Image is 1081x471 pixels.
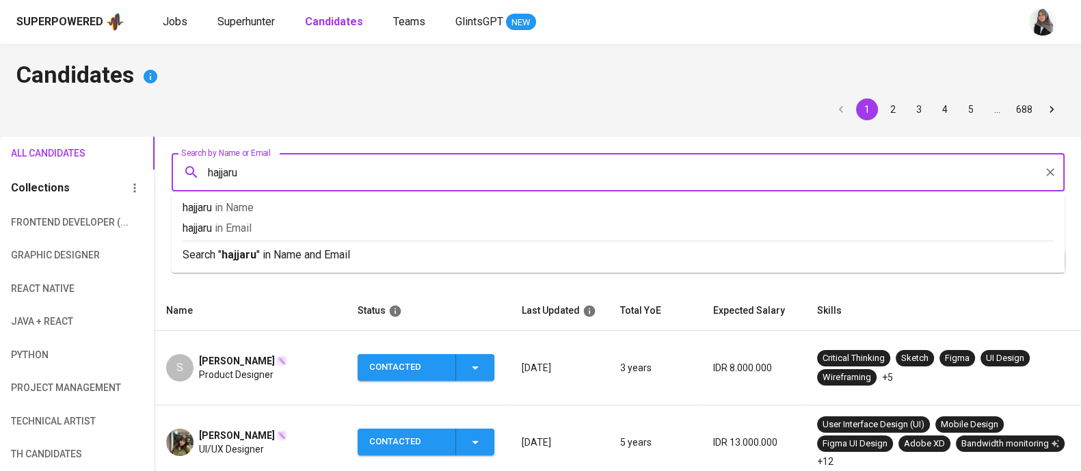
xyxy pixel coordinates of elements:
button: Contacted [358,354,494,381]
button: Go to next page [1041,98,1063,120]
span: TH candidates [11,446,83,463]
div: Contacted [369,429,444,455]
a: Superpoweredapp logo [16,12,124,32]
p: [DATE] [522,435,598,449]
a: Jobs [163,14,190,31]
div: Mobile Design [941,418,998,431]
div: Contacted [369,354,444,381]
button: page 1 [856,98,878,120]
span: Graphic Designer [11,247,83,264]
span: React Native [11,280,83,297]
img: magic_wand.svg [276,355,287,366]
span: [PERSON_NAME] [199,354,275,368]
th: Expected Salary [702,291,806,331]
p: Search " " in Name and Email [183,247,1054,263]
div: Bandwidth monitoring [961,438,1059,450]
span: UI/UX Designer [199,442,264,456]
img: magic_wand.svg [276,430,287,441]
div: User Interface Design (UI) [823,418,924,431]
div: Figma UI Design [823,438,888,450]
img: fbff76a46bc0ee03f8a42fbfbd1d5516.jpeg [166,429,193,456]
b: hajjaru [222,248,256,261]
div: S [166,354,193,381]
div: Adobe XD [904,438,945,450]
span: in Email [215,221,252,234]
a: Superhunter [217,14,278,31]
span: Superhunter [217,15,275,28]
span: Product Designer [199,368,273,381]
th: Last Updated [511,291,609,331]
div: Figma [945,352,970,365]
p: IDR 13.000.000 [713,435,795,449]
span: Teams [393,15,425,28]
div: Superpowered [16,14,103,30]
button: Go to page 5 [960,98,982,120]
img: app logo [106,12,124,32]
b: Candidates [305,15,363,28]
button: Go to page 2 [882,98,904,120]
span: All Candidates [11,145,83,162]
p: 5 years [620,435,691,449]
a: GlintsGPT NEW [455,14,536,31]
span: technical artist [11,413,83,430]
button: Clear [1041,163,1060,182]
span: GlintsGPT [455,15,503,28]
span: python [11,347,83,364]
div: Wireframing [823,371,871,384]
th: Status [347,291,511,331]
th: Total YoE [609,291,702,331]
div: Sketch [901,352,929,365]
button: Go to page 688 [1012,98,1037,120]
span: Frontend Developer (... [11,214,83,231]
button: Go to page 3 [908,98,930,120]
span: NEW [506,16,536,29]
span: Jobs [163,15,187,28]
div: Critical Thinking [823,352,885,365]
p: hajjaru [183,220,1054,237]
p: [DATE] [522,361,598,375]
button: Contacted [358,429,494,455]
p: +5 [882,371,893,384]
h4: Candidates [16,60,1065,93]
img: sinta.windasari@glints.com [1029,8,1056,36]
p: +12 [817,455,833,468]
span: [PERSON_NAME] [199,429,275,442]
h6: Collections [11,178,70,198]
th: Name [155,291,347,331]
a: Candidates [305,14,366,31]
button: Go to page 4 [934,98,956,120]
span: in Name [215,201,254,214]
p: hajjaru [183,200,1054,216]
p: 3 years [620,361,691,375]
div: UI Design [986,352,1024,365]
div: … [986,103,1008,116]
nav: pagination navigation [828,98,1065,120]
p: IDR 8.000.000 [713,361,795,375]
span: Project Management [11,379,83,396]
span: Java + React [11,313,83,330]
a: Teams [393,14,428,31]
